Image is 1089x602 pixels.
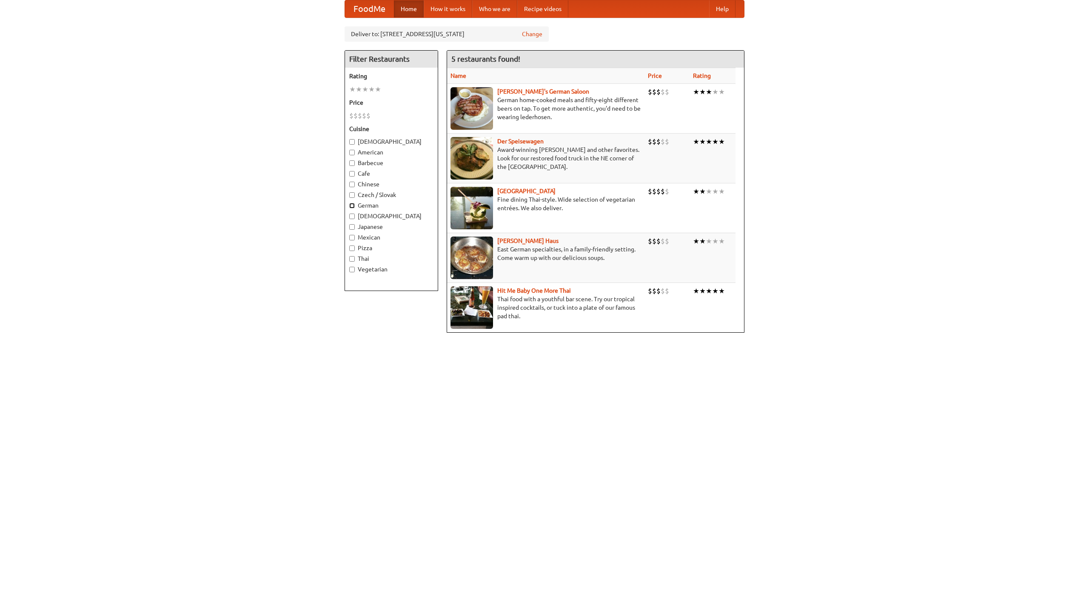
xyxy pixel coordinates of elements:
img: satay.jpg [450,187,493,229]
label: Barbecue [349,159,433,167]
li: ★ [706,237,712,246]
li: ★ [349,85,356,94]
li: $ [661,87,665,97]
img: esthers.jpg [450,87,493,130]
li: $ [652,237,656,246]
li: $ [358,111,362,120]
li: $ [656,286,661,296]
h5: Price [349,98,433,107]
input: German [349,203,355,208]
a: FoodMe [345,0,394,17]
li: $ [661,137,665,146]
input: Pizza [349,245,355,251]
li: ★ [699,137,706,146]
li: ★ [712,187,718,196]
li: $ [652,187,656,196]
a: [PERSON_NAME]'s German Saloon [497,88,589,95]
li: ★ [693,237,699,246]
input: Mexican [349,235,355,240]
input: Vegetarian [349,267,355,272]
li: $ [661,187,665,196]
li: $ [665,137,669,146]
a: [PERSON_NAME] Haus [497,237,559,244]
li: ★ [706,187,712,196]
li: $ [648,137,652,146]
p: German home-cooked meals and fifty-eight different beers on tap. To get more authentic, you'd nee... [450,96,641,121]
li: $ [652,87,656,97]
div: Deliver to: [STREET_ADDRESS][US_STATE] [345,26,549,42]
h4: Filter Restaurants [345,51,438,68]
li: $ [656,137,661,146]
li: $ [665,237,669,246]
a: Rating [693,72,711,79]
li: $ [656,237,661,246]
li: $ [648,286,652,296]
li: ★ [712,137,718,146]
li: ★ [718,237,725,246]
li: $ [648,87,652,97]
a: Der Speisewagen [497,138,544,145]
li: $ [353,111,358,120]
a: Help [709,0,736,17]
a: How it works [424,0,472,17]
input: Cafe [349,171,355,177]
a: Price [648,72,662,79]
li: $ [661,286,665,296]
li: ★ [699,87,706,97]
li: $ [665,87,669,97]
li: ★ [706,286,712,296]
h5: Cuisine [349,125,433,133]
label: Thai [349,254,433,263]
a: Home [394,0,424,17]
li: ★ [362,85,368,94]
li: $ [648,187,652,196]
li: ★ [699,237,706,246]
input: Barbecue [349,160,355,166]
li: $ [665,187,669,196]
a: Hit Me Baby One More Thai [497,287,571,294]
h5: Rating [349,72,433,80]
img: speisewagen.jpg [450,137,493,180]
img: kohlhaus.jpg [450,237,493,279]
label: Czech / Slovak [349,191,433,199]
label: Cafe [349,169,433,178]
a: Name [450,72,466,79]
li: $ [652,137,656,146]
li: $ [656,87,661,97]
li: $ [362,111,366,120]
input: Japanese [349,224,355,230]
p: Award-winning [PERSON_NAME] and other favorites. Look for our restored food truck in the NE corne... [450,146,641,171]
li: $ [661,237,665,246]
li: ★ [375,85,381,94]
li: ★ [368,85,375,94]
li: ★ [718,286,725,296]
input: Chinese [349,182,355,187]
a: Change [522,30,542,38]
li: ★ [356,85,362,94]
li: ★ [712,237,718,246]
li: ★ [706,87,712,97]
a: [GEOGRAPHIC_DATA] [497,188,556,194]
li: ★ [693,87,699,97]
img: babythai.jpg [450,286,493,329]
li: ★ [718,87,725,97]
li: $ [366,111,371,120]
label: Chinese [349,180,433,188]
label: Mexican [349,233,433,242]
li: ★ [712,286,718,296]
input: Thai [349,256,355,262]
p: Thai food with a youthful bar scene. Try our tropical inspired cocktails, or tuck into a plate of... [450,295,641,320]
li: ★ [693,286,699,296]
input: Czech / Slovak [349,192,355,198]
label: [DEMOGRAPHIC_DATA] [349,212,433,220]
label: Japanese [349,223,433,231]
li: ★ [699,187,706,196]
li: $ [665,286,669,296]
p: Fine dining Thai-style. Wide selection of vegetarian entrées. We also deliver. [450,195,641,212]
li: $ [349,111,353,120]
label: Pizza [349,244,433,252]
